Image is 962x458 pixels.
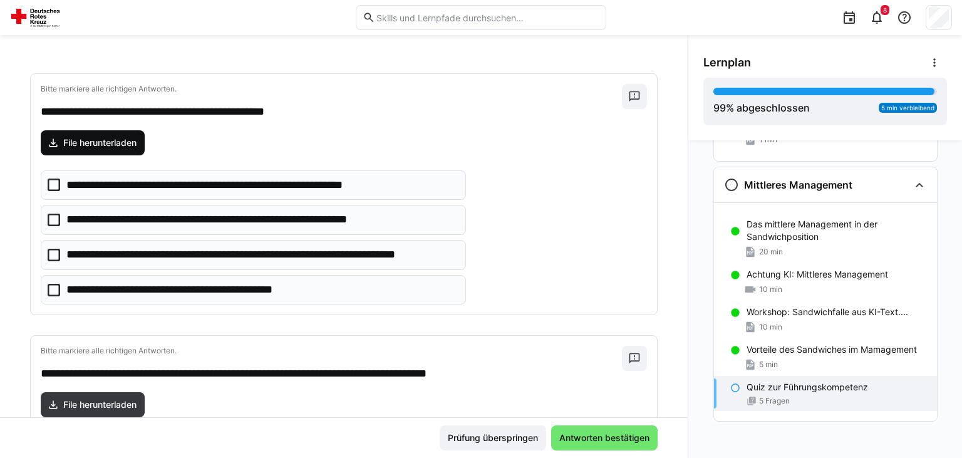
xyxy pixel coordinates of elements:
div: % abgeschlossen [713,100,810,115]
p: Bitte markiere alle richtigen Antworten. [41,84,622,94]
span: 10 min [759,284,782,294]
span: 10 min [759,322,782,332]
p: Achtung KI: Mittleres Management [747,268,888,281]
p: Das mittlere Management in der Sandwichposition [747,218,927,243]
button: Prüfung überspringen [440,425,546,450]
button: Antworten bestätigen [551,425,658,450]
a: File herunterladen [41,392,145,417]
p: Workshop: Sandwichfalle aus KI-Text.... [747,306,908,318]
span: File herunterladen [61,398,138,411]
span: Prüfung überspringen [446,432,540,444]
p: Bitte markiere alle richtigen Antworten. [41,346,622,356]
h3: Mittleres Management [744,179,852,191]
span: 20 min [759,247,783,257]
p: Quiz zur Führungskompetenz [747,381,868,393]
span: Lernplan [703,56,751,70]
span: 99 [713,101,726,114]
span: File herunterladen [61,137,138,149]
span: 5 min verbleibend [881,104,934,112]
span: 8 [883,6,887,14]
input: Skills und Lernpfade durchsuchen… [375,12,599,23]
span: 5 Fragen [759,396,790,406]
a: File herunterladen [41,130,145,155]
p: Vorteile des Sandwiches im Mamagement [747,343,917,356]
span: 5 min [759,360,778,370]
span: Antworten bestätigen [557,432,651,444]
